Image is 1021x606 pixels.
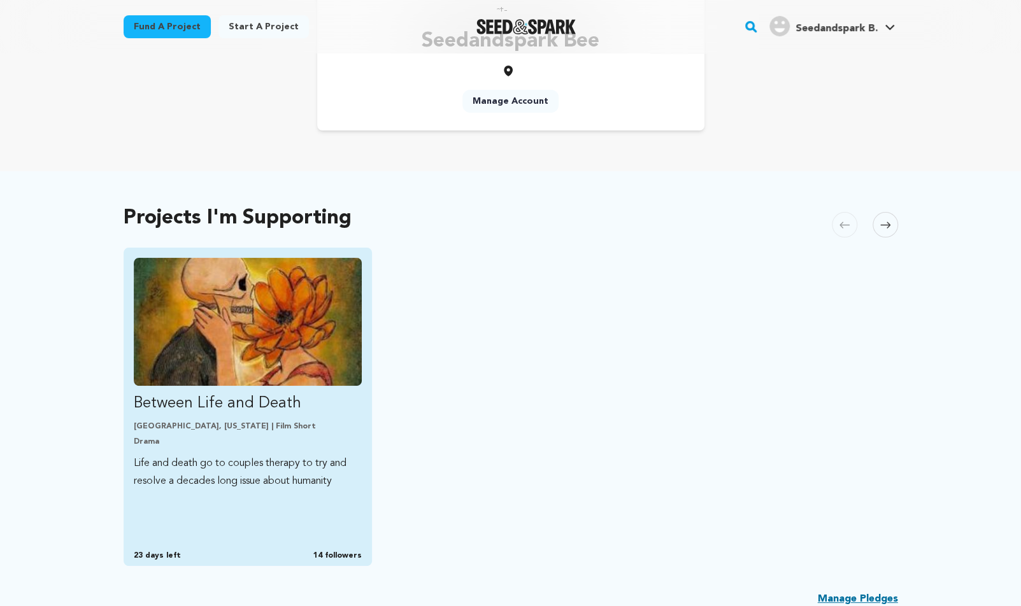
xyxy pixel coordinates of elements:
[134,258,362,490] a: Fund Between Life and Death
[769,16,877,36] div: Seedandspark B.'s Profile
[769,16,790,36] img: user.png
[476,19,576,34] a: Seed&Spark Homepage
[134,454,362,490] p: Life and death go to couples therapy to try and resolve a decades long issue about humanity
[124,209,352,227] h2: Projects I'm Supporting
[462,90,559,113] a: Manage Account
[795,24,877,34] span: Seedandspark B.
[134,437,362,447] p: Drama
[218,15,309,38] a: Start a project
[767,13,897,36] a: Seedandspark B.'s Profile
[767,13,897,40] span: Seedandspark B.'s Profile
[134,421,362,432] p: [GEOGRAPHIC_DATA], [US_STATE] | Film Short
[476,19,576,34] img: Seed&Spark Logo Dark Mode
[134,393,362,414] p: Between Life and Death
[313,551,362,561] span: 14 followers
[134,551,181,561] span: 23 days left
[124,15,211,38] a: Fund a project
